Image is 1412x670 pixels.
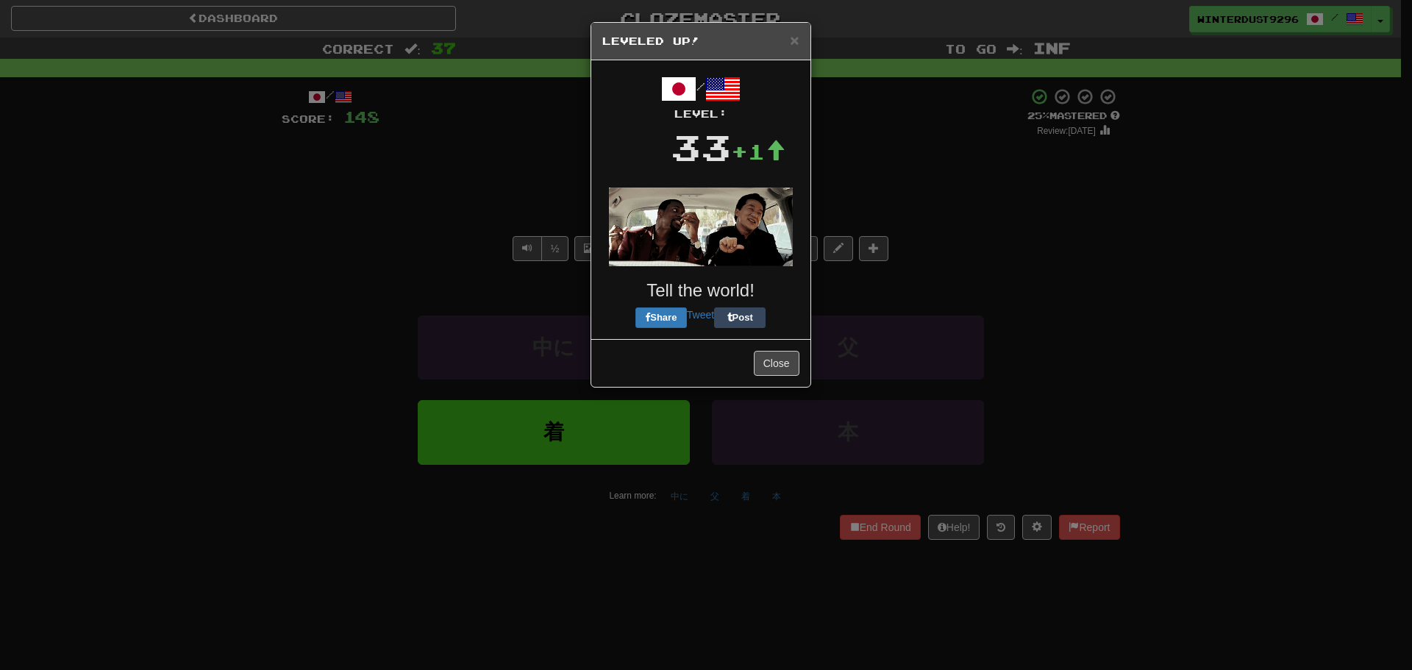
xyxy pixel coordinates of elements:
[602,107,799,121] div: Level:
[671,121,731,173] div: 33
[602,281,799,300] h3: Tell the world!
[635,307,687,328] button: Share
[602,71,799,121] div: /
[687,309,714,321] a: Tweet
[602,34,799,49] h5: Leveled Up!
[714,307,766,328] button: Post
[731,137,785,166] div: +1
[754,351,799,376] button: Close
[790,32,799,49] span: ×
[609,188,793,266] img: jackie-chan-chris-tucker-8e28c945e4edb08076433a56fe7d8633100bcb81acdffdd6d8700cc364528c3e.gif
[790,32,799,48] button: Close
